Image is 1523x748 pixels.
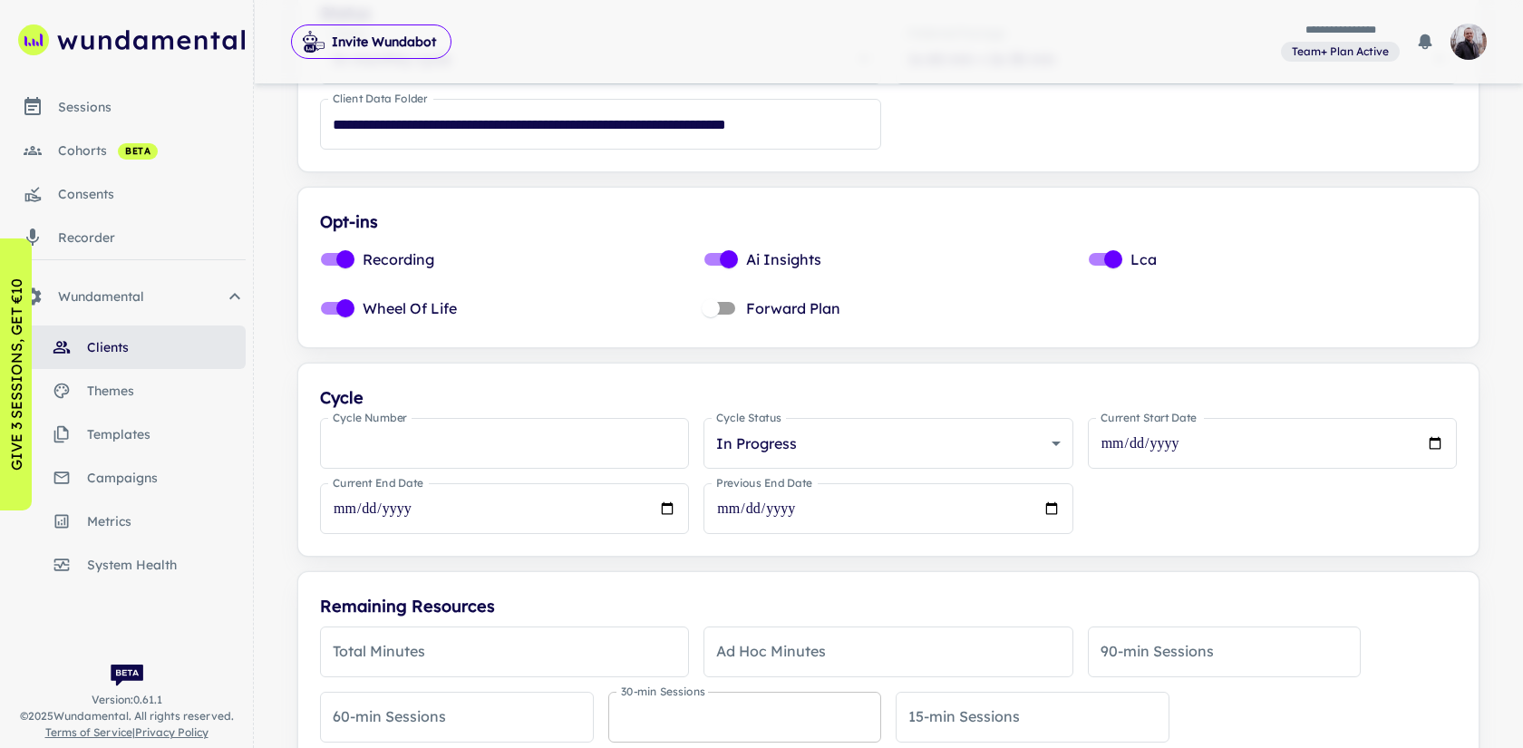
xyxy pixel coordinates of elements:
[58,184,246,204] div: consents
[7,172,246,216] a: consents
[1285,44,1396,60] span: Team+ Plan Active
[45,724,209,741] span: |
[291,24,451,59] button: Invite Wundabot
[1281,40,1400,63] a: View and manage your current plan and billing details.
[87,511,246,531] span: metrics
[87,337,246,357] span: clients
[87,381,246,401] span: themes
[363,297,457,319] span: Wheel Of Life
[746,248,821,270] span: Ai Insights
[118,144,158,159] span: beta
[7,500,246,543] a: metrics
[703,418,1072,469] div: In Progress
[7,275,246,318] div: Wundamental
[333,410,407,425] label: Cycle Number
[1281,42,1400,60] span: View and manage your current plan and billing details.
[716,475,812,491] label: Previous End Date
[45,725,132,739] a: Terms of Service
[1130,248,1157,270] span: Lca
[320,594,1457,619] h6: Remaining Resources
[333,91,427,106] label: Client Data Folder
[7,413,246,456] a: templates
[621,684,705,699] label: 30-min Sessions
[87,555,246,575] span: system health
[58,287,224,306] span: Wundamental
[87,424,246,444] span: templates
[320,385,1457,411] h6: Cycle
[135,725,209,739] a: Privacy Policy
[7,325,246,369] a: clients
[58,228,246,248] div: recorder
[1450,24,1487,60] img: photoURL
[7,129,246,172] a: cohorts beta
[5,278,27,471] p: GIVE 3 SESSIONS, GET €10
[1101,410,1197,425] label: Current Start Date
[363,248,434,270] span: Recording
[320,209,1457,235] h6: Opt-ins
[58,97,246,117] div: sessions
[58,141,246,160] div: cohorts
[7,543,246,587] a: system health
[746,297,840,319] span: Forward Plan
[291,24,451,60] span: Invite Wundabot to record a meeting
[7,85,246,129] a: sessions
[87,468,246,488] span: campaigns
[7,456,246,500] a: campaigns
[716,410,781,425] label: Cycle Status
[7,369,246,413] a: themes
[20,708,234,724] span: © 2025 Wundamental. All rights reserved.
[92,692,162,708] span: Version: 0.61.1
[7,216,246,259] a: recorder
[333,475,423,491] label: Current End Date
